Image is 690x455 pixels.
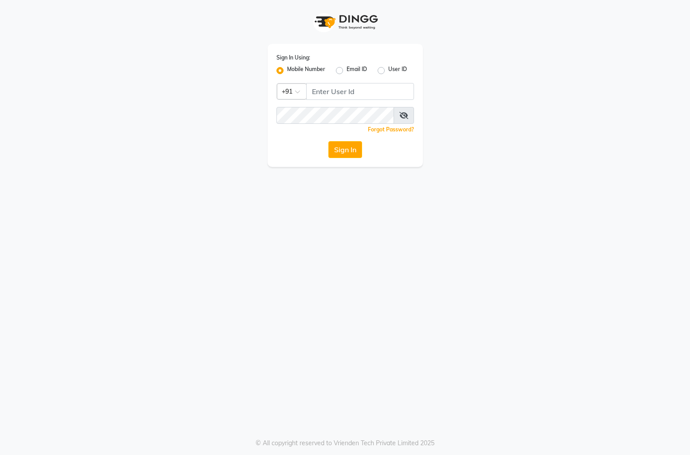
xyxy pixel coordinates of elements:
input: Username [276,107,394,124]
img: logo1.svg [310,9,381,35]
input: Username [306,83,414,100]
a: Forgot Password? [368,126,414,133]
label: Sign In Using: [276,54,310,62]
label: Mobile Number [287,65,325,76]
button: Sign In [328,141,362,158]
label: User ID [388,65,407,76]
label: Email ID [347,65,367,76]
